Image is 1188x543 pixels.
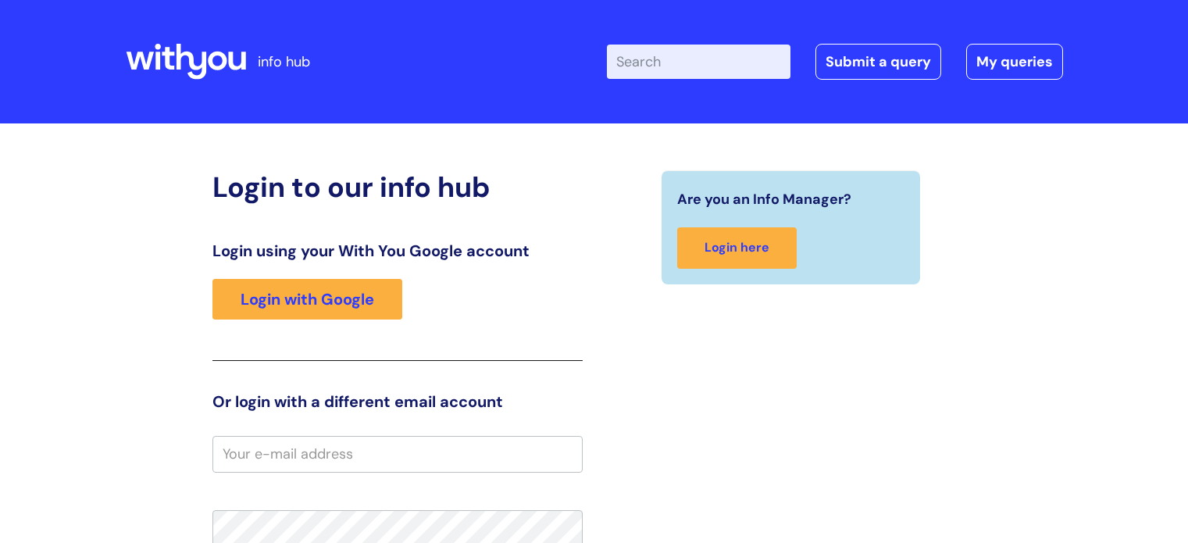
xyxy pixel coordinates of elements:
[815,44,941,80] a: Submit a query
[258,49,310,74] p: info hub
[212,392,583,411] h3: Or login with a different email account
[966,44,1063,80] a: My queries
[212,241,583,260] h3: Login using your With You Google account
[212,170,583,204] h2: Login to our info hub
[677,187,851,212] span: Are you an Info Manager?
[677,227,797,269] a: Login here
[212,436,583,472] input: Your e-mail address
[212,279,402,320] a: Login with Google
[607,45,790,79] input: Search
